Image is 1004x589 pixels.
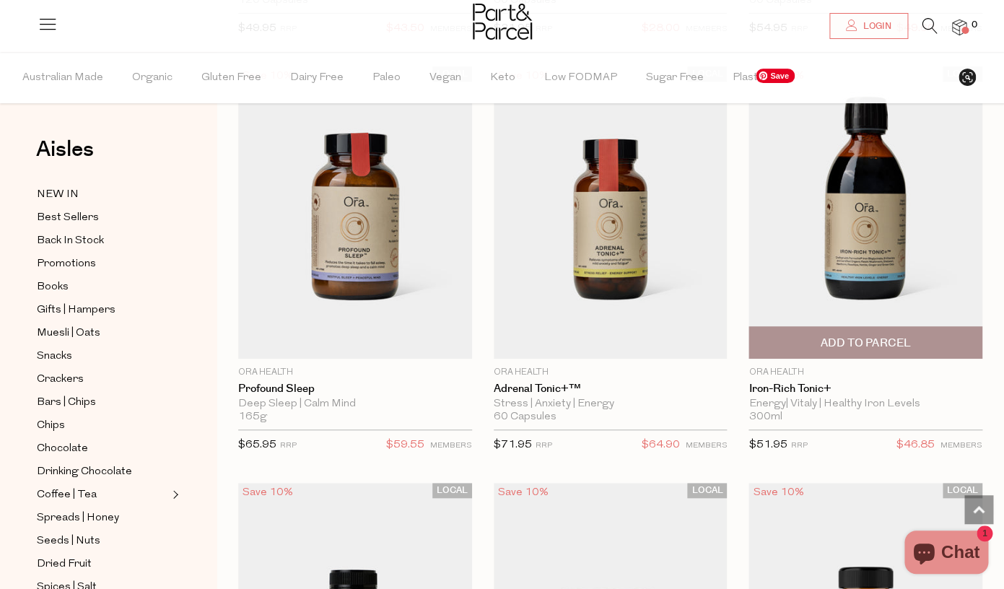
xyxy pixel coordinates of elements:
span: $59.55 [386,436,424,455]
img: Profound Sleep [238,66,472,359]
div: Save 10% [494,483,553,502]
small: RRP [790,442,807,450]
button: Add To Parcel [748,326,982,359]
a: Chips [37,416,168,435]
span: $51.95 [748,440,787,450]
a: Login [829,13,908,39]
a: Promotions [37,255,168,273]
span: Australian Made [22,53,103,103]
span: Coffee | Tea [37,487,97,504]
span: $64.90 [641,436,679,455]
div: Save 10% [748,483,808,502]
a: Iron-Rich Tonic+ [748,383,982,396]
span: 165g [238,411,267,424]
img: Part&Parcel [473,4,532,40]
span: Chips [37,417,65,435]
span: Books [37,279,69,296]
span: Crackers [37,371,84,388]
span: 0 [968,19,981,32]
span: Aisles [36,134,94,165]
span: $65.95 [238,440,276,450]
span: NEW IN [37,186,79,204]
span: Drinking Chocolate [37,463,132,481]
span: Keto [490,53,515,103]
span: Vegan [429,53,461,103]
div: Stress | Anxiety | Energy [494,398,728,411]
a: Snacks [37,347,168,365]
small: MEMBERS [430,442,472,450]
span: Muesli | Oats [37,325,100,342]
a: Books [37,278,168,296]
img: Adrenal Tonic+™ [494,66,728,359]
span: LOCAL [943,483,982,498]
span: Chocolate [37,440,88,458]
span: Plastic Free [733,53,793,103]
span: Add To Parcel [821,336,910,351]
a: Adrenal Tonic+™ [494,383,728,396]
span: 300ml [748,411,782,424]
span: Best Sellers [37,209,99,227]
span: 60 Capsules [494,411,556,424]
div: Save 10% [238,483,297,502]
span: LOCAL [687,483,727,498]
small: RRP [280,442,297,450]
a: Profound Sleep [238,383,472,396]
a: Bars | Chips [37,393,168,411]
p: Ora Health [748,366,982,379]
span: Gluten Free [201,53,261,103]
span: LOCAL [432,483,472,498]
span: Low FODMAP [544,53,617,103]
small: RRP [536,442,552,450]
small: MEMBERS [685,442,727,450]
span: $46.85 [896,436,935,455]
a: Best Sellers [37,209,168,227]
a: Muesli | Oats [37,324,168,342]
span: Dairy Free [290,53,344,103]
a: Spreads | Honey [37,509,168,527]
a: Dried Fruit [37,555,168,573]
span: Bars | Chips [37,394,96,411]
a: Chocolate [37,440,168,458]
a: Aisles [36,139,94,175]
span: Dried Fruit [37,556,92,573]
span: Gifts | Hampers [37,302,115,319]
a: Drinking Chocolate [37,463,168,481]
span: Paleo [372,53,401,103]
span: Spreads | Honey [37,510,119,527]
span: Sugar Free [646,53,704,103]
div: Energy| Vitaly | Healthy Iron Levels [748,398,982,411]
a: Coffee | Tea [37,486,168,504]
a: NEW IN [37,186,168,204]
p: Ora Health [238,366,472,379]
a: Gifts | Hampers [37,301,168,319]
span: Save [756,69,795,83]
p: Ora Health [494,366,728,379]
a: Seeds | Nuts [37,532,168,550]
span: Snacks [37,348,72,365]
inbox-online-store-chat: Shopify online store chat [900,531,992,577]
span: Seeds | Nuts [37,533,100,550]
span: Login [860,20,891,32]
img: Iron-Rich Tonic+ [748,66,982,359]
div: Deep Sleep | Calm Mind [238,398,472,411]
a: Crackers [37,370,168,388]
a: 0 [952,19,966,35]
span: Organic [132,53,173,103]
span: $71.95 [494,440,532,450]
a: Back In Stock [37,232,168,250]
span: Promotions [37,256,96,273]
span: Back In Stock [37,232,104,250]
small: MEMBERS [940,442,982,450]
button: Expand/Collapse Coffee | Tea [169,486,179,503]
